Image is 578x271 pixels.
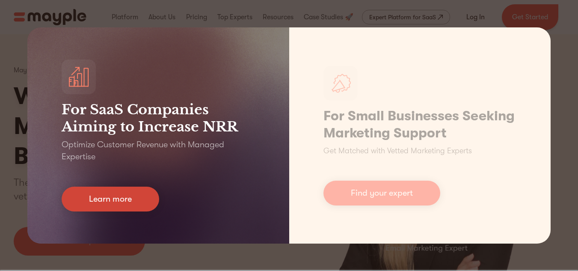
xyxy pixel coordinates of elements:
p: Optimize Customer Revenue with Managed Expertise [62,139,255,163]
a: Learn more [62,187,159,211]
h1: For Small Businesses Seeking Marketing Support [323,107,517,142]
p: Get Matched with Vetted Marketing Experts [323,145,472,157]
a: Find your expert [323,181,440,205]
h3: For SaaS Companies Aiming to Increase NRR [62,101,255,135]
